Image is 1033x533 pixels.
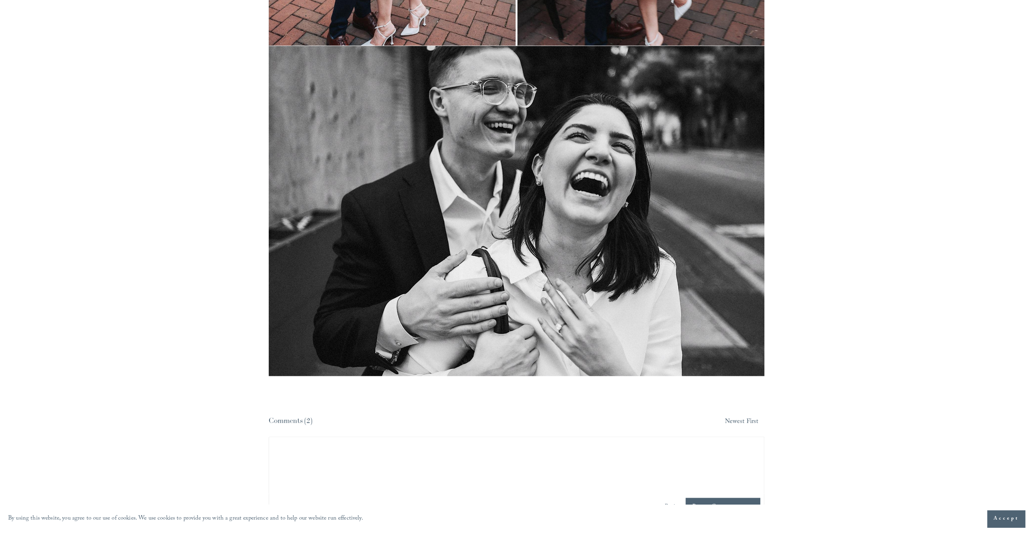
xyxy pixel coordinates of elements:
[8,513,363,525] p: By using this website, you agree to our use of cookies. We use cookies to provide you with a grea...
[665,503,680,511] span: Preview
[686,498,760,516] span: Post Comment…
[725,416,758,427] span: Newest First
[993,515,1019,523] span: Accept
[269,416,312,425] span: Comments (2)
[269,46,765,376] img: 26_Downtown Durham Engagment Photography.jpg
[987,510,1025,527] button: Accept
